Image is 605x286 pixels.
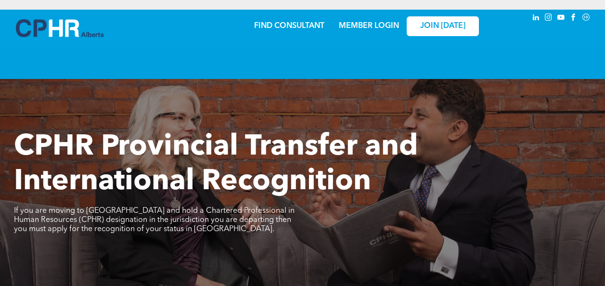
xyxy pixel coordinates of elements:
span: CPHR Provincial Transfer and International Recognition [14,133,418,196]
a: facebook [568,12,579,25]
a: JOIN [DATE] [407,16,479,36]
a: instagram [543,12,554,25]
a: youtube [556,12,566,25]
span: If you are moving to [GEOGRAPHIC_DATA] and hold a Chartered Professional in Human Resources (CPHR... [14,207,295,233]
img: A blue and white logo for cp alberta [16,19,103,37]
a: linkedin [531,12,541,25]
a: MEMBER LOGIN [339,22,399,30]
a: FIND CONSULTANT [254,22,324,30]
a: Social network [581,12,592,25]
span: JOIN [DATE] [420,22,465,31]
